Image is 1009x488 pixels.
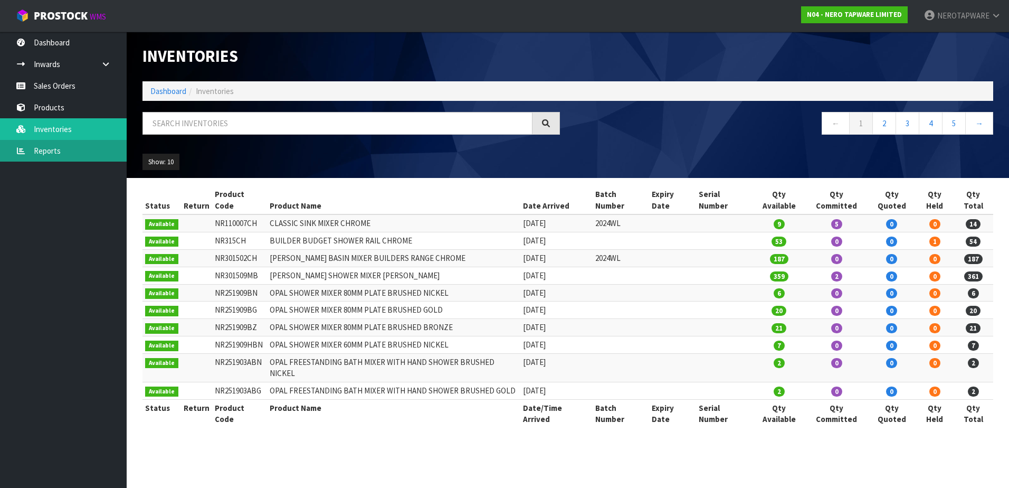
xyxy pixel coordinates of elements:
[520,186,593,214] th: Date Arrived
[212,284,268,302] td: NR251909BN
[145,323,178,334] span: Available
[593,249,649,267] td: 2024WL
[267,249,520,267] td: [PERSON_NAME] BASIN MIXER BUILDERS RANGE CHROME
[520,354,593,382] td: [DATE]
[145,271,178,281] span: Available
[929,237,940,247] span: 1
[142,186,181,214] th: Status
[212,302,268,319] td: NR251909BG
[886,358,897,368] span: 0
[886,237,897,247] span: 0
[872,112,896,135] a: 2
[968,288,979,298] span: 6
[520,214,593,232] td: [DATE]
[593,186,649,214] th: Batch Number
[929,341,940,351] span: 0
[212,249,268,267] td: NR301502CH
[181,186,212,214] th: Return
[520,319,593,336] td: [DATE]
[953,399,993,427] th: Qty Total
[520,232,593,250] td: [DATE]
[267,336,520,354] td: OPAL SHOWER MIXER 60MM PLATE BRUSHED NICKEL
[831,306,842,316] span: 0
[142,154,179,171] button: Show: 10
[267,302,520,319] td: OPAL SHOWER MIXER 80MM PLATE BRUSHED GOLD
[16,9,29,22] img: cube-alt.png
[753,399,806,427] th: Qty Available
[968,341,979,351] span: 7
[520,336,593,354] td: [DATE]
[868,186,916,214] th: Qty Quoted
[886,271,897,281] span: 0
[806,399,867,427] th: Qty Committed
[520,382,593,399] td: [DATE]
[770,254,788,264] span: 187
[267,232,520,250] td: BUILDER BUDGET SHOWER RAIL CHROME
[181,399,212,427] th: Return
[649,399,696,427] th: Expiry Date
[916,399,953,427] th: Qty Held
[150,86,186,96] a: Dashboard
[267,214,520,232] td: CLASSIC SINK MIXER CHROME
[145,358,178,369] span: Available
[966,306,981,316] span: 20
[968,358,979,368] span: 2
[142,399,181,427] th: Status
[831,341,842,351] span: 0
[267,354,520,382] td: OPAL FREESTANDING BATH MIXER WITH HAND SHOWER BRUSHED NICKEL
[770,271,788,281] span: 359
[886,288,897,298] span: 0
[966,237,981,247] span: 54
[196,86,234,96] span: Inventories
[593,399,649,427] th: Batch Number
[593,214,649,232] td: 2024WL
[896,112,919,135] a: 3
[145,387,178,397] span: Available
[696,399,753,427] th: Serial Number
[807,10,902,19] strong: N04 - NERO TAPWARE LIMITED
[831,271,842,281] span: 2
[145,237,178,247] span: Available
[212,267,268,284] td: NR301509MB
[753,186,806,214] th: Qty Available
[868,399,916,427] th: Qty Quoted
[886,323,897,333] span: 0
[212,186,268,214] th: Product Code
[929,323,940,333] span: 0
[772,306,786,316] span: 20
[968,387,979,397] span: 2
[90,12,106,22] small: WMS
[212,336,268,354] td: NR251909HBN
[929,254,940,264] span: 0
[929,358,940,368] span: 0
[772,237,786,247] span: 53
[774,341,785,351] span: 7
[822,112,850,135] a: ←
[145,341,178,351] span: Available
[520,399,593,427] th: Date/Time Arrived
[145,219,178,230] span: Available
[942,112,966,135] a: 5
[964,271,983,281] span: 361
[267,399,520,427] th: Product Name
[34,9,88,23] span: ProStock
[929,306,940,316] span: 0
[886,341,897,351] span: 0
[966,323,981,333] span: 21
[916,186,953,214] th: Qty Held
[212,319,268,336] td: NR251909BZ
[937,11,989,21] span: NEROTAPWARE
[649,186,696,214] th: Expiry Date
[520,302,593,319] td: [DATE]
[831,358,842,368] span: 0
[520,284,593,302] td: [DATE]
[212,382,268,399] td: NR251903ABG
[212,232,268,250] td: NR315CH
[267,319,520,336] td: OPAL SHOWER MIXER 80MM PLATE BRUSHED BRONZE
[886,219,897,229] span: 0
[267,186,520,214] th: Product Name
[520,249,593,267] td: [DATE]
[886,387,897,397] span: 0
[142,48,560,65] h1: Inventories
[831,288,842,298] span: 0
